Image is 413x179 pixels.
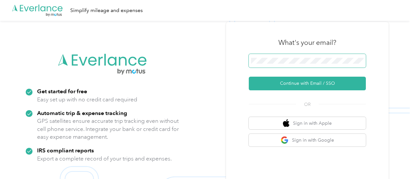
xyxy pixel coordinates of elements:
strong: Get started for free [37,88,87,95]
strong: IRS compliant reports [37,147,94,154]
img: apple logo [283,119,289,127]
h3: What's your email? [278,38,336,47]
div: Simplify mileage and expenses [70,6,143,15]
button: google logoSign in with Google [249,134,366,147]
p: GPS satellites ensure accurate trip tracking even without cell phone service. Integrate your bank... [37,117,179,141]
img: google logo [281,136,289,144]
button: Continue with Email / SSO [249,77,366,90]
p: Easy set up with no credit card required [37,96,137,104]
span: OR [296,101,319,108]
button: apple logoSign in with Apple [249,117,366,130]
p: Export a complete record of your trips and expenses. [37,155,172,163]
strong: Automatic trip & expense tracking [37,109,127,116]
